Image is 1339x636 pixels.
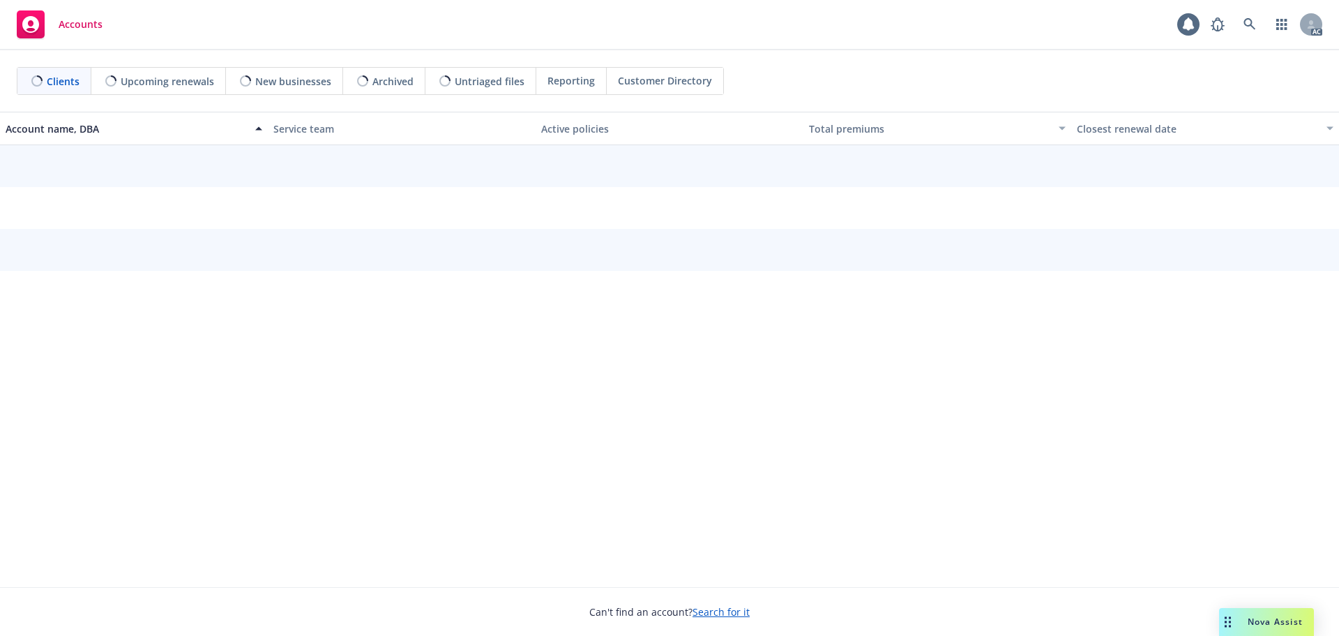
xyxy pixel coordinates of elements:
span: Clients [47,74,80,89]
button: Service team [268,112,536,145]
div: Drag to move [1219,608,1236,636]
a: Report a Bug [1204,10,1232,38]
div: Active policies [541,121,798,136]
span: Can't find an account? [589,605,750,619]
a: Search for it [693,605,750,619]
span: Customer Directory [618,73,712,88]
div: Account name, DBA [6,121,247,136]
span: Archived [372,74,414,89]
button: Closest renewal date [1071,112,1339,145]
span: Nova Assist [1248,616,1303,628]
span: Accounts [59,19,103,30]
button: Total premiums [803,112,1071,145]
span: Upcoming renewals [121,74,214,89]
span: Reporting [547,73,595,88]
span: Untriaged files [455,74,524,89]
a: Accounts [11,5,108,44]
span: New businesses [255,74,331,89]
a: Search [1236,10,1264,38]
button: Nova Assist [1219,608,1314,636]
div: Closest renewal date [1077,121,1318,136]
div: Service team [273,121,530,136]
a: Switch app [1268,10,1296,38]
button: Active policies [536,112,803,145]
div: Total premiums [809,121,1050,136]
